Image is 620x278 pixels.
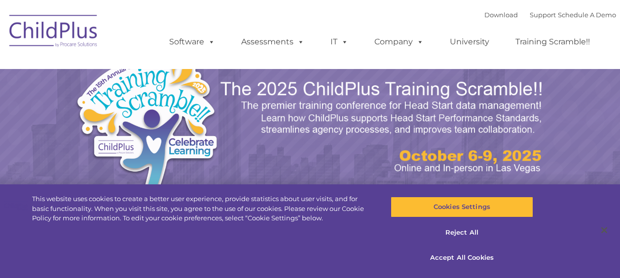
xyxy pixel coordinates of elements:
button: Cookies Settings [391,197,533,217]
a: Support [530,11,556,19]
a: IT [321,32,358,52]
a: Schedule A Demo [558,11,616,19]
button: Reject All [391,222,533,243]
button: Close [593,219,615,241]
a: University [440,32,499,52]
a: Assessments [231,32,314,52]
img: ChildPlus by Procare Solutions [4,8,103,57]
a: Training Scramble!! [506,32,600,52]
a: Download [484,11,518,19]
a: Company [365,32,434,52]
div: This website uses cookies to create a better user experience, provide statistics about user visit... [32,194,372,223]
button: Accept All Cookies [391,247,533,268]
a: Software [159,32,225,52]
font: | [484,11,616,19]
